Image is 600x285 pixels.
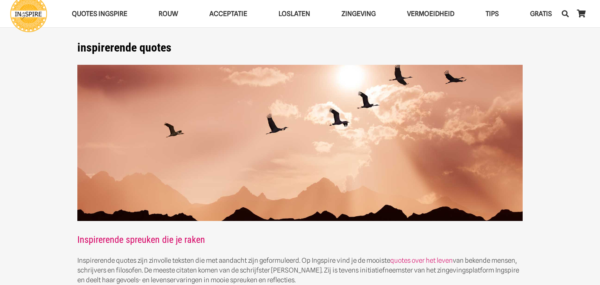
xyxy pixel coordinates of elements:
[407,10,454,18] span: VERMOEIDHEID
[77,41,523,55] h1: inspirerende quotes
[56,4,143,24] a: QUOTES INGSPIREQUOTES INGSPIRE Menu
[391,4,470,24] a: VERMOEIDHEIDVERMOEIDHEID Menu
[390,256,453,264] a: quotes over het leven
[77,234,205,245] a: Inspirerende spreuken die je raken
[209,10,247,18] span: Acceptatie
[514,4,568,24] a: GRATISGRATIS Menu
[143,4,194,24] a: ROUWROUW Menu
[341,10,376,18] span: Zingeving
[279,10,310,18] span: Loslaten
[470,4,514,24] a: TIPSTIPS Menu
[77,65,523,221] img: Inspirerende spreuken over het Leven - ingspire
[486,10,499,18] span: TIPS
[557,4,573,23] a: Zoeken
[263,4,326,24] a: LoslatenLoslaten Menu
[326,4,391,24] a: ZingevingZingeving Menu
[530,10,552,18] span: GRATIS
[159,10,178,18] span: ROUW
[194,4,263,24] a: AcceptatieAcceptatie Menu
[72,10,127,18] span: QUOTES INGSPIRE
